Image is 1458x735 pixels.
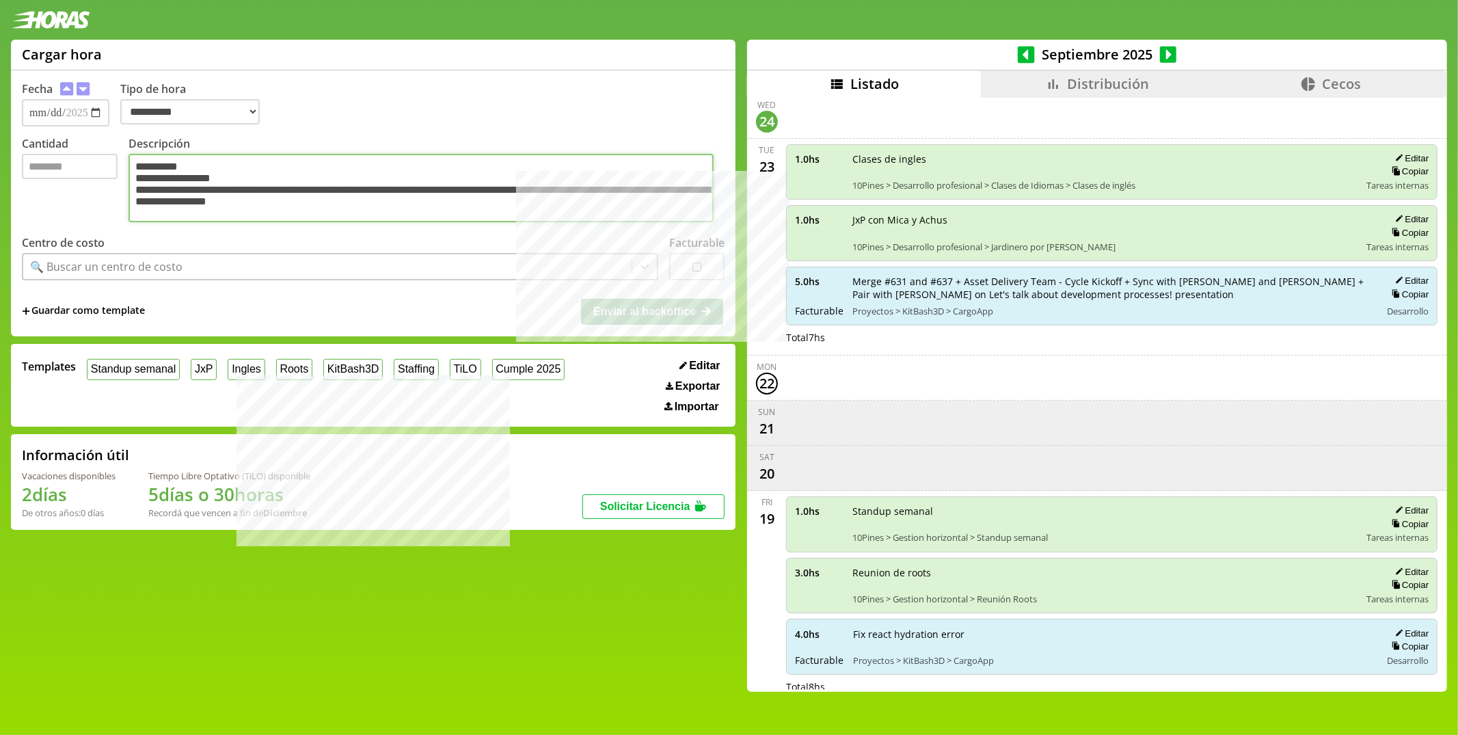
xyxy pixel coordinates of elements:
[689,360,720,372] span: Editar
[756,156,778,178] div: 23
[276,359,312,380] button: Roots
[148,482,310,507] h1: 5 días o 30 horas
[852,275,1371,301] span: Merge #631 and #637 + Asset Delivery Team - Cycle Kickoff + Sync with [PERSON_NAME] and [PERSON_N...
[22,235,105,250] label: Centro de costo
[600,500,690,512] span: Solicitar Licencia
[756,418,778,440] div: 21
[675,359,725,373] button: Editar
[852,305,1371,317] span: Proyectos > KitBash3D > CargoApp
[1391,566,1429,578] button: Editar
[148,507,310,519] div: Recordá que vencen a fin de
[757,361,777,373] div: Mon
[795,152,843,165] span: 1.0 hs
[1067,75,1149,93] span: Distribución
[1366,179,1429,191] span: Tareas internas
[1391,628,1429,639] button: Editar
[120,81,271,126] label: Tipo de hora
[761,496,772,508] div: Fri
[852,241,1357,253] span: 10Pines > Desarrollo profesional > Jardinero por [PERSON_NAME]
[22,154,118,179] input: Cantidad
[22,304,145,319] span: +Guardar como template
[795,505,843,518] span: 1.0 hs
[675,380,720,392] span: Exportar
[22,482,116,507] h1: 2 días
[758,99,777,111] div: Wed
[22,446,129,464] h2: Información útil
[756,373,778,395] div: 22
[11,11,90,29] img: logotipo
[795,566,843,579] span: 3.0 hs
[129,154,714,222] textarea: Descripción
[852,531,1357,544] span: 10Pines > Gestion horizontal > Standup semanal
[756,508,778,530] div: 19
[22,359,76,374] span: Templates
[756,111,778,133] div: 24
[853,628,1371,641] span: Fix react hydration error
[662,379,725,393] button: Exportar
[148,470,310,482] div: Tiempo Libre Optativo (TiLO) disponible
[450,359,481,380] button: TiLO
[786,680,1437,693] div: Total 8 hs
[22,470,116,482] div: Vacaciones disponibles
[795,304,843,317] span: Facturable
[129,136,725,226] label: Descripción
[22,81,53,96] label: Fecha
[852,179,1357,191] span: 10Pines > Desarrollo profesional > Clases de Idiomas > Clases de inglés
[1387,305,1429,317] span: Desarrollo
[795,213,843,226] span: 1.0 hs
[1388,289,1429,300] button: Copiar
[30,259,183,274] div: 🔍 Buscar un centro de costo
[1035,45,1160,64] span: Septiembre 2025
[22,507,116,519] div: De otros años: 0 días
[675,401,719,413] span: Importar
[582,494,725,519] button: Solicitar Licencia
[669,235,725,250] label: Facturable
[1388,518,1429,530] button: Copiar
[850,75,899,93] span: Listado
[1388,579,1429,591] button: Copiar
[1366,241,1429,253] span: Tareas internas
[228,359,265,380] button: Ingles
[1388,227,1429,239] button: Copiar
[786,331,1437,344] div: Total 7 hs
[1322,75,1361,93] span: Cecos
[1366,531,1429,544] span: Tareas internas
[795,654,843,667] span: Facturable
[1391,152,1429,164] button: Editar
[795,275,843,288] span: 5.0 hs
[853,654,1371,667] span: Proyectos > KitBash3D > CargoApp
[795,628,843,641] span: 4.0 hs
[1391,275,1429,286] button: Editar
[1366,593,1429,605] span: Tareas internas
[1387,654,1429,667] span: Desarrollo
[22,136,129,226] label: Cantidad
[1391,213,1429,225] button: Editar
[1391,505,1429,516] button: Editar
[759,406,776,418] div: Sun
[852,505,1357,518] span: Standup semanal
[22,45,102,64] h1: Cargar hora
[394,359,439,380] button: Staffing
[492,359,565,380] button: Cumple 2025
[852,152,1357,165] span: Clases de ingles
[852,566,1357,579] span: Reunion de roots
[852,593,1357,605] span: 10Pines > Gestion horizontal > Reunión Roots
[22,304,30,319] span: +
[756,463,778,485] div: 20
[852,213,1357,226] span: JxP con Mica y Achus
[323,359,383,380] button: KitBash3D
[120,99,260,124] select: Tipo de hora
[191,359,217,380] button: JxP
[747,98,1447,690] div: scrollable content
[87,359,180,380] button: Standup semanal
[759,144,775,156] div: Tue
[759,451,774,463] div: Sat
[263,507,307,519] b: Diciembre
[1388,641,1429,652] button: Copiar
[1388,165,1429,177] button: Copiar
